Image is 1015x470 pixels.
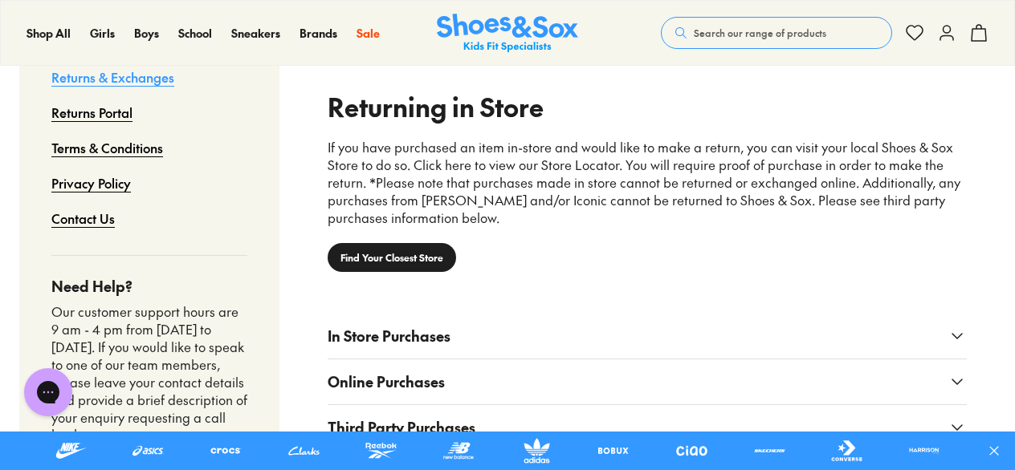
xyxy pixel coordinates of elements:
[328,325,450,346] span: In Store Purchases
[51,130,163,165] a: Terms & Conditions
[328,371,445,392] span: Online Purchases
[26,25,71,41] span: Shop All
[357,25,380,42] a: Sale
[134,25,159,42] a: Boys
[328,405,967,450] button: Third Party Purchases
[51,275,247,297] h4: Need Help?
[178,25,212,42] a: School
[328,243,456,272] a: Find Your Closest Store
[90,25,115,42] a: Girls
[178,25,212,41] span: School
[231,25,280,41] span: Sneakers
[231,25,280,42] a: Sneakers
[661,17,892,49] button: Search our range of products
[26,25,71,42] a: Shop All
[16,363,80,422] iframe: Gorgias live chat messenger
[51,303,247,444] p: Our customer support hours are 9 am - 4 pm from [DATE] to [DATE]. If you would like to speak to o...
[300,25,337,41] span: Brands
[134,25,159,41] span: Boys
[328,416,475,438] span: Third Party Purchases
[328,139,967,227] p: If you have purchased an item in-store and would like to make a return, you can visit your local ...
[51,59,174,95] a: Returns & Exchanges
[328,314,967,359] button: In Store Purchases
[694,26,826,40] span: Search our range of products
[328,87,967,126] h2: Returning in Store
[90,25,115,41] span: Girls
[357,25,380,41] span: Sale
[437,14,578,53] img: SNS_Logo_Responsive.svg
[300,25,337,42] a: Brands
[51,201,115,236] a: Contact Us
[328,359,967,404] button: Online Purchases
[437,14,578,53] a: Shoes & Sox
[51,95,132,130] a: Returns Portal
[51,165,131,201] a: Privacy Policy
